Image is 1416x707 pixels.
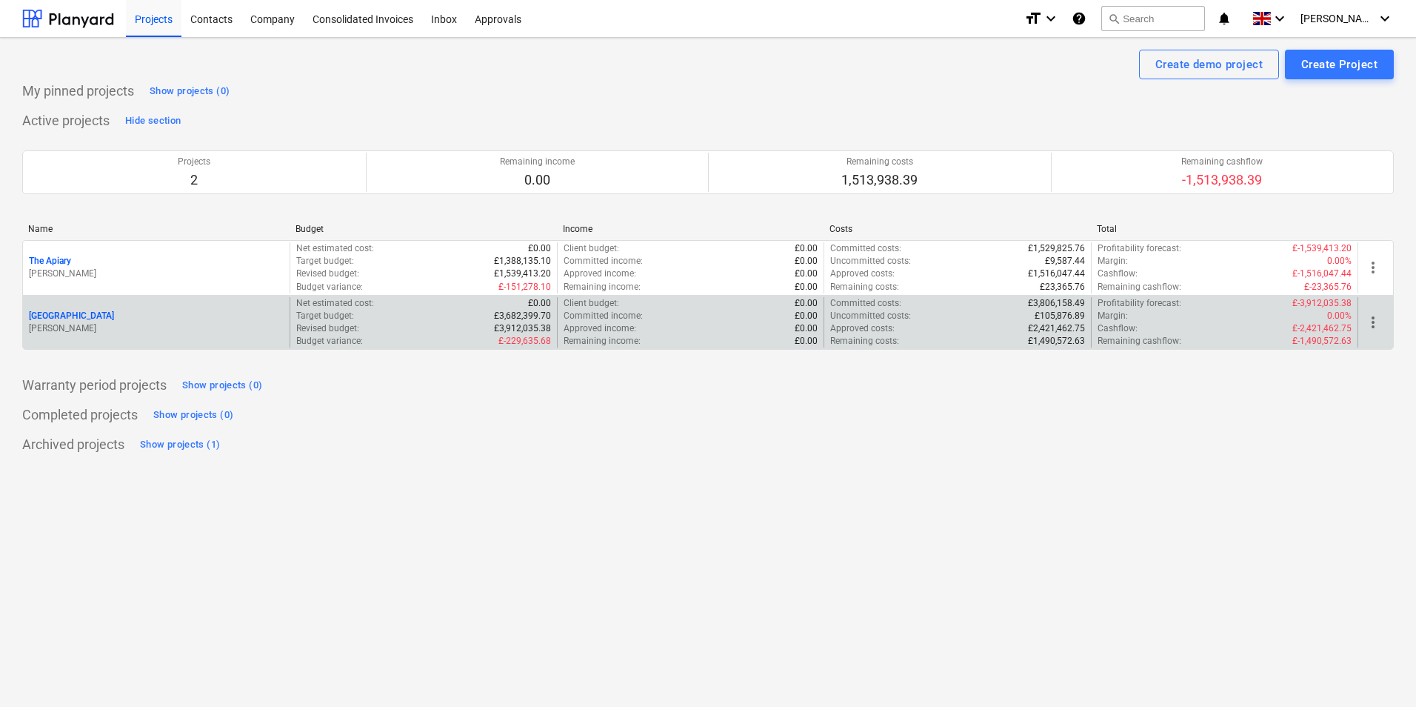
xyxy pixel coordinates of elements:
[494,268,551,280] p: £1,539,413.20
[564,255,643,268] p: Committed income :
[136,433,224,457] button: Show projects (1)
[1217,10,1232,27] i: notifications
[500,171,575,189] p: 0.00
[1098,242,1181,255] p: Profitability forecast :
[1301,55,1377,74] div: Create Project
[564,281,641,293] p: Remaining income :
[1304,281,1352,293] p: £-23,365.76
[22,436,124,454] p: Archived projects
[29,310,114,322] p: [GEOGRAPHIC_DATA]
[1376,10,1394,27] i: keyboard_arrow_down
[564,268,636,280] p: Approved income :
[1028,268,1085,280] p: £1,516,047.44
[22,82,134,100] p: My pinned projects
[1042,10,1060,27] i: keyboard_arrow_down
[1139,50,1279,79] button: Create demo project
[1028,322,1085,335] p: £2,421,462.75
[296,310,354,322] p: Target budget :
[564,335,641,348] p: Remaining income :
[830,310,911,322] p: Uncommitted costs :
[296,335,363,348] p: Budget variance :
[22,112,110,130] p: Active projects
[1098,310,1128,322] p: Margin :
[1098,297,1181,310] p: Profitability forecast :
[528,242,551,255] p: £0.00
[296,281,363,293] p: Budget variance :
[494,310,551,322] p: £3,682,399.70
[22,406,138,424] p: Completed projects
[153,407,233,424] div: Show projects (0)
[564,322,636,335] p: Approved income :
[1364,259,1382,276] span: more_vert
[498,335,551,348] p: £-229,635.68
[795,310,818,322] p: £0.00
[1292,297,1352,310] p: £-3,912,035.38
[125,113,181,130] div: Hide section
[29,255,71,268] p: The Apiary
[1101,6,1205,31] button: Search
[295,224,551,234] div: Budget
[1364,313,1382,331] span: more_vert
[830,335,899,348] p: Remaining costs :
[1285,50,1394,79] button: Create Project
[121,109,184,133] button: Hide section
[795,281,818,293] p: £0.00
[1327,255,1352,268] p: 0.00%
[178,171,210,189] p: 2
[830,255,911,268] p: Uncommitted costs :
[178,374,266,397] button: Show projects (0)
[1040,281,1085,293] p: £23,365.76
[564,297,619,310] p: Client budget :
[1028,297,1085,310] p: £3,806,158.49
[795,268,818,280] p: £0.00
[1098,268,1138,280] p: Cashflow :
[1292,322,1352,335] p: £-2,421,462.75
[1035,310,1085,322] p: £105,876.89
[29,268,284,280] p: [PERSON_NAME]
[296,268,359,280] p: Revised budget :
[1098,335,1181,348] p: Remaining cashflow :
[795,335,818,348] p: £0.00
[1108,13,1120,24] span: search
[1327,310,1352,322] p: 0.00%
[841,171,918,189] p: 1,513,938.39
[1292,242,1352,255] p: £-1,539,413.20
[1097,224,1352,234] div: Total
[296,255,354,268] p: Target budget :
[564,310,643,322] p: Committed income :
[494,322,551,335] p: £3,912,035.38
[140,437,220,454] div: Show projects (1)
[1098,281,1181,293] p: Remaining cashflow :
[1300,13,1375,24] span: [PERSON_NAME]
[841,156,918,168] p: Remaining costs
[1098,255,1128,268] p: Margin :
[564,242,619,255] p: Client budget :
[563,224,818,234] div: Income
[1155,55,1263,74] div: Create demo project
[1292,268,1352,280] p: £-1,516,047.44
[830,297,901,310] p: Committed costs :
[795,297,818,310] p: £0.00
[830,322,895,335] p: Approved costs :
[29,322,284,335] p: [PERSON_NAME]
[1292,335,1352,348] p: £-1,490,572.63
[1072,10,1086,27] i: Knowledge base
[150,83,230,100] div: Show projects (0)
[29,255,284,280] div: The Apiary[PERSON_NAME]
[146,79,233,103] button: Show projects (0)
[150,403,237,427] button: Show projects (0)
[296,297,374,310] p: Net estimated cost :
[830,268,895,280] p: Approved costs :
[1028,335,1085,348] p: £1,490,572.63
[1024,10,1042,27] i: format_size
[1181,171,1263,189] p: -1,513,938.39
[830,281,899,293] p: Remaining costs :
[830,242,901,255] p: Committed costs :
[795,242,818,255] p: £0.00
[22,376,167,394] p: Warranty period projects
[829,224,1085,234] div: Costs
[494,255,551,268] p: £1,388,135.10
[1342,636,1416,707] iframe: Chat Widget
[1045,255,1085,268] p: £9,587.44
